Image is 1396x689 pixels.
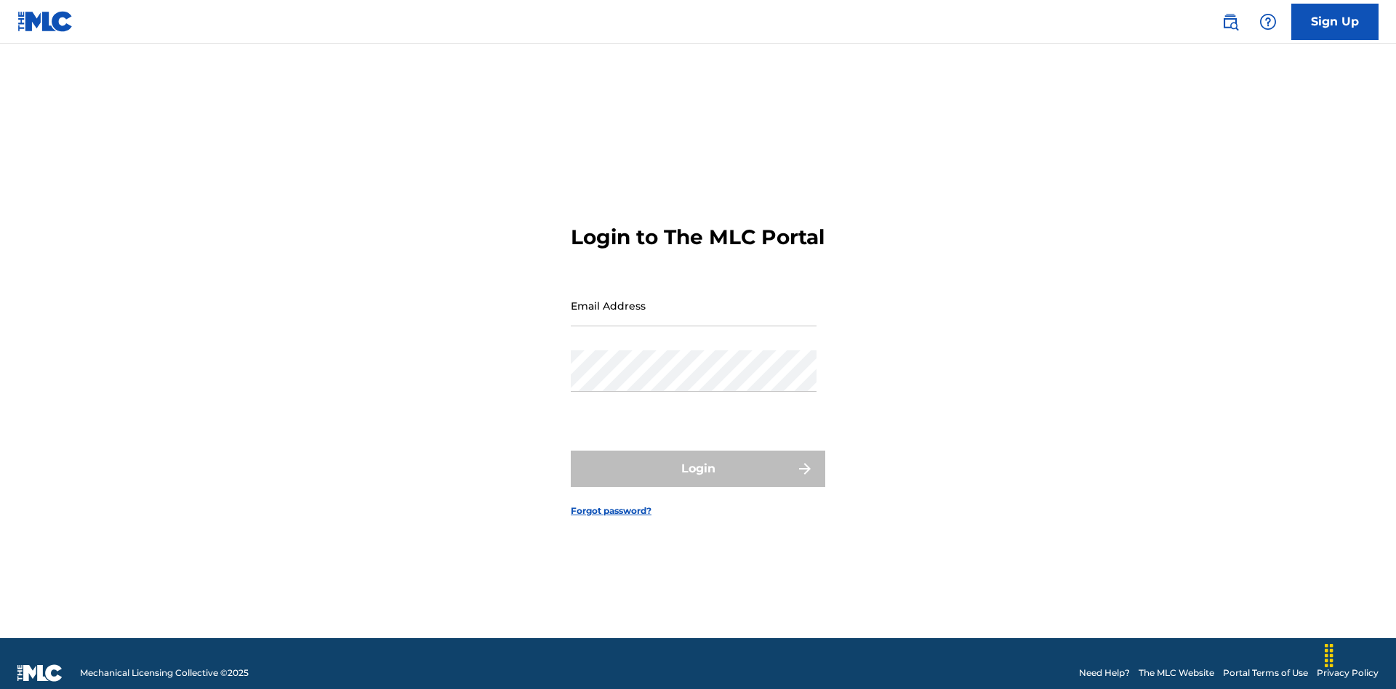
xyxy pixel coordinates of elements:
div: Help [1253,7,1283,36]
a: Privacy Policy [1317,666,1379,680]
a: The MLC Website [1139,666,1214,680]
img: search [1221,13,1239,31]
a: Forgot password? [571,504,651,517]
a: Public Search [1216,7,1245,36]
a: Sign Up [1291,4,1379,40]
h3: Login to The MLC Portal [571,225,825,250]
iframe: Chat Widget [1323,619,1396,689]
img: MLC Logo [17,11,73,32]
span: Mechanical Licensing Collective © 2025 [80,666,249,680]
div: Drag [1317,634,1341,677]
img: help [1259,13,1277,31]
a: Portal Terms of Use [1223,666,1308,680]
img: logo [17,664,63,682]
a: Need Help? [1079,666,1130,680]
